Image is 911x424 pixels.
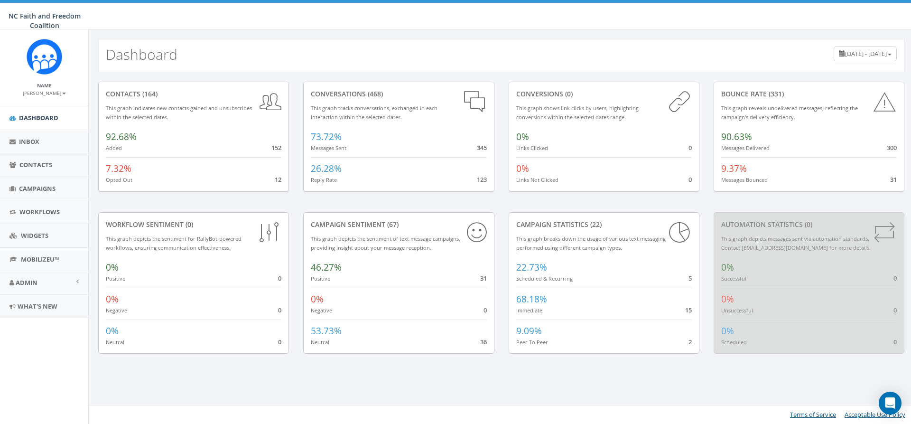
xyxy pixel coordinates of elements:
[106,293,119,305] span: 0%
[184,220,193,229] span: (0)
[21,231,48,240] span: Widgets
[483,306,487,314] span: 0
[721,104,858,121] small: This graph reveals undelivered messages, reflecting the campaign's delivery efficiency.
[311,220,486,229] div: Campaign Sentiment
[516,235,666,251] small: This graph breaks down the usage of various text messaging performed using different campaign types.
[845,410,905,419] a: Acceptable Use Policy
[16,278,37,287] span: Admin
[106,275,125,282] small: Positive
[767,89,784,98] span: (331)
[311,275,330,282] small: Positive
[790,410,836,419] a: Terms of Service
[890,175,897,184] span: 31
[278,306,281,314] span: 0
[106,339,124,346] small: Neutral
[688,143,692,152] span: 0
[588,220,602,229] span: (22)
[311,89,486,99] div: conversations
[37,82,52,89] small: Name
[721,176,768,183] small: Messages Bounced
[721,235,871,251] small: This graph depicts messages sent via automation standards. Contact [EMAIL_ADDRESS][DOMAIN_NAME] f...
[516,339,548,346] small: Peer To Peer
[9,11,81,30] span: NC Faith and Freedom Coalition
[278,274,281,283] span: 0
[887,143,897,152] span: 300
[19,207,60,216] span: Workflows
[106,162,131,175] span: 7.32%
[140,89,158,98] span: (164)
[311,104,437,121] small: This graph tracks conversations, exchanged in each interaction within the selected dates.
[311,325,342,337] span: 53.73%
[480,338,487,346] span: 36
[893,338,897,346] span: 0
[721,339,747,346] small: Scheduled
[19,184,56,193] span: Campaigns
[106,261,119,273] span: 0%
[27,39,62,75] img: Rally_Corp_Icon.png
[893,274,897,283] span: 0
[311,176,337,183] small: Reply Rate
[23,88,66,97] a: [PERSON_NAME]
[721,131,752,143] span: 90.63%
[275,175,281,184] span: 12
[893,306,897,314] span: 0
[311,235,460,251] small: This graph depicts the sentiment of text message campaigns, providing insight about your message ...
[721,325,734,337] span: 0%
[278,338,281,346] span: 0
[688,338,692,346] span: 2
[106,307,127,314] small: Negative
[516,89,692,99] div: conversions
[106,220,281,229] div: Workflow Sentiment
[688,274,692,283] span: 5
[688,175,692,184] span: 0
[480,274,487,283] span: 31
[19,160,52,169] span: Contacts
[106,47,177,62] h2: Dashboard
[311,162,342,175] span: 26.28%
[685,306,692,314] span: 15
[516,220,692,229] div: Campaign Statistics
[721,89,897,99] div: Bounce Rate
[721,275,746,282] small: Successful
[106,176,132,183] small: Opted Out
[311,144,346,151] small: Messages Sent
[516,176,558,183] small: Links Not Clicked
[311,339,329,346] small: Neutral
[106,89,281,99] div: contacts
[106,104,252,121] small: This graph indicates new contacts gained and unsubscribes within the selected dates.
[106,325,119,337] span: 0%
[516,307,542,314] small: Immediate
[366,89,383,98] span: (468)
[516,144,548,151] small: Links Clicked
[311,307,332,314] small: Negative
[879,392,902,415] div: Open Intercom Messenger
[19,137,39,146] span: Inbox
[477,143,487,152] span: 345
[18,302,57,311] span: What's New
[23,90,66,96] small: [PERSON_NAME]
[106,235,242,251] small: This graph depicts the sentiment for RallyBot-powered workflows, ensuring communication effective...
[721,261,734,273] span: 0%
[516,275,573,282] small: Scheduled & Recurring
[721,162,747,175] span: 9.37%
[516,261,547,273] span: 22.73%
[721,220,897,229] div: Automation Statistics
[106,131,137,143] span: 92.68%
[721,293,734,305] span: 0%
[516,293,547,305] span: 68.18%
[271,143,281,152] span: 152
[721,144,770,151] small: Messages Delivered
[516,325,542,337] span: 9.09%
[516,162,529,175] span: 0%
[385,220,399,229] span: (67)
[516,131,529,143] span: 0%
[563,89,573,98] span: (0)
[516,104,639,121] small: This graph shows link clicks by users, highlighting conversions within the selected dates range.
[106,144,122,151] small: Added
[477,175,487,184] span: 123
[721,307,753,314] small: Unsuccessful
[311,131,342,143] span: 73.72%
[311,261,342,273] span: 46.27%
[21,255,59,264] span: MobilizeU™
[311,293,324,305] span: 0%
